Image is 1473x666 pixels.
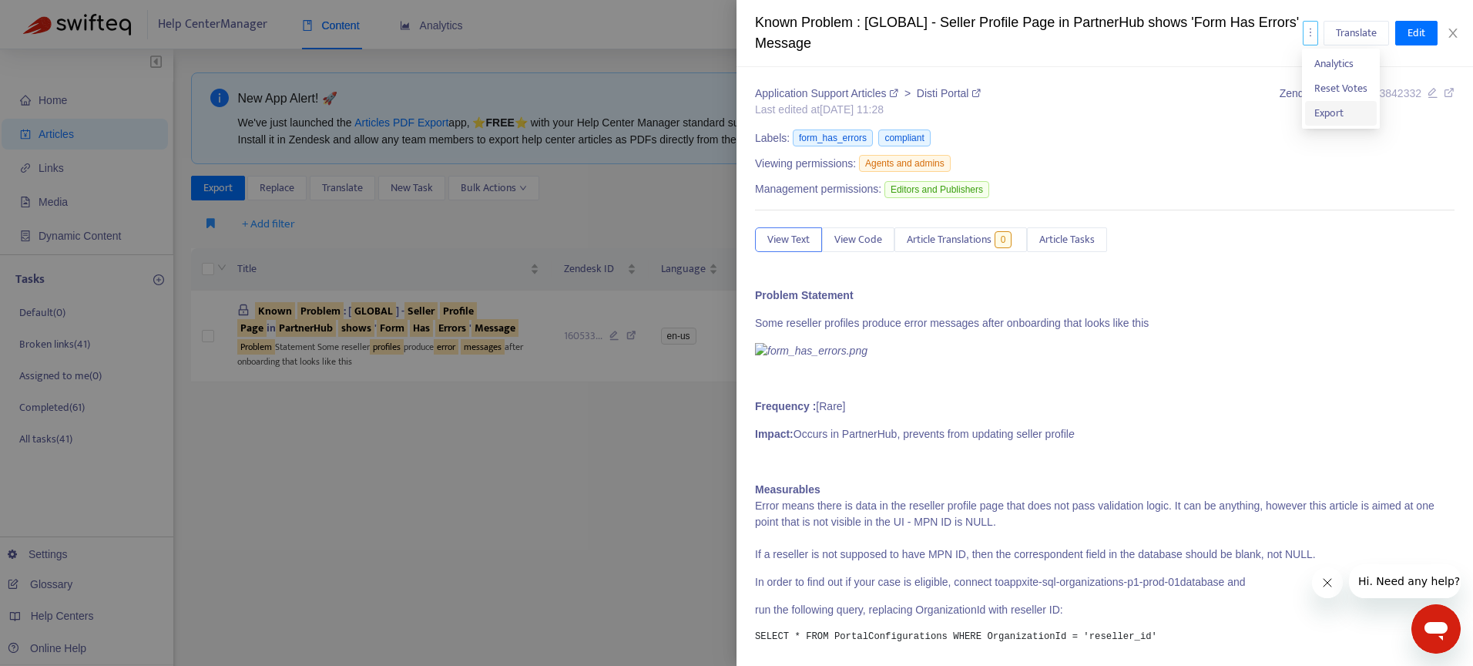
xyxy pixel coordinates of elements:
button: Translate [1324,21,1389,45]
span: more [1305,27,1316,38]
div: Zendesk ID: [1280,86,1455,118]
span: Viewing permissions: [755,156,856,172]
iframe: Button to launch messaging window [1411,604,1461,654]
span: Translate [1336,25,1377,42]
span: View Code [834,231,882,248]
strong: Measurables [755,483,820,496]
p: Occurs in PartnerHub, prevents from updating seller profil [755,426,1455,442]
span: Export [1314,104,1344,122]
img: form_has_errors.png [755,343,867,359]
span: close [1447,27,1459,39]
strong: Problem Statement [755,289,854,301]
iframe: Message from company [1349,564,1461,598]
button: View Code [822,227,894,252]
span: appxite-sql-organizations-p1-prod-01 [1004,576,1180,588]
div: Known Problem : [GLOBAL] - Seller Profile Page in PartnerHub shows 'Form Has Errors' Message [755,12,1303,54]
iframe: Close message [1312,567,1343,598]
button: View Text [755,227,822,252]
span: Management permissions: [755,181,881,197]
span: Reset Votes [1314,79,1367,97]
span: Agents and admins [859,155,951,172]
a: Application Support Articles [755,87,901,99]
span: Article Translations [907,231,992,248]
span: Article Tasks [1039,231,1095,248]
button: Edit [1395,21,1438,45]
button: Close [1442,26,1464,41]
button: more [1303,21,1318,45]
p: [Rare] [755,399,1455,415]
div: Last edited at [DATE] 11:28 [755,102,981,118]
span: Labels: [755,130,790,146]
span: reseller_id [1089,631,1152,642]
p: Error means there is data in the reseller profile page that does not pass validation logic. It ca... [755,482,1455,563]
span: Editors and Publishers [884,181,989,198]
span: Analytics [1314,55,1354,72]
button: Article Tasks [1027,227,1107,252]
p: Some reseller profiles produce error messages after onboarding that looks like this [755,315,1455,331]
strong: Impact: [755,428,794,440]
span: View Text [767,231,810,248]
em: e [1069,428,1075,440]
a: Disti Portal [917,87,981,99]
span: 0 [995,231,1012,248]
div: > [755,86,981,102]
p: run the following query, replacing OrganizationId with reseller ID: [755,602,1455,618]
pre: SELECT * FROM PortalConfigurations WHERE OrganizationId = ' ' [755,630,1455,644]
span: Edit [1408,25,1425,42]
button: Article Translations0 [894,227,1027,252]
span: compliant [878,129,930,146]
span: form_has_errors [793,129,873,146]
p: In order to find out if your case is eligible, connect to database and [755,574,1455,590]
strong: Frequency : [755,400,816,412]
